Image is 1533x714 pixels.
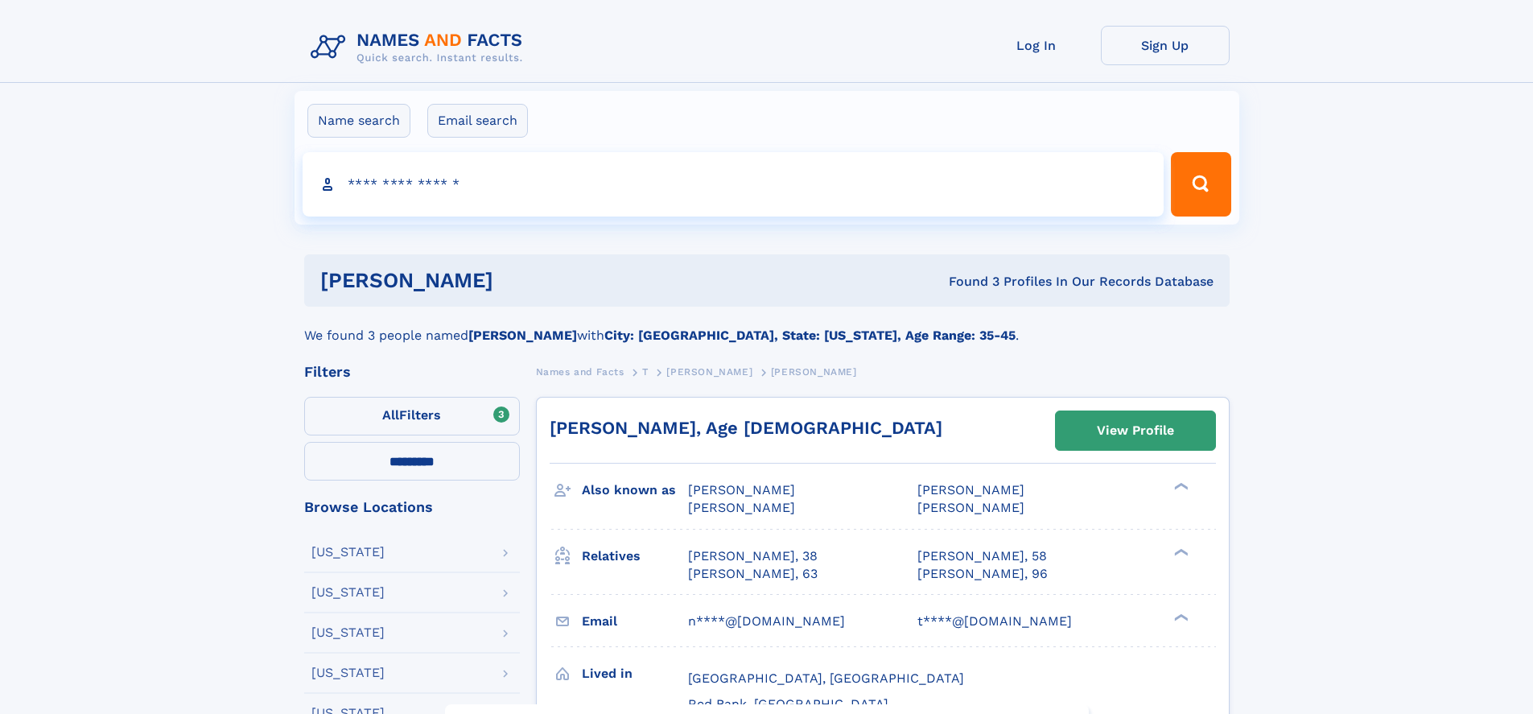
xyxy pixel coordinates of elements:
[688,565,818,583] a: [PERSON_NAME], 63
[311,667,385,679] div: [US_STATE]
[304,500,520,514] div: Browse Locations
[311,586,385,599] div: [US_STATE]
[604,328,1016,343] b: City: [GEOGRAPHIC_DATA], State: [US_STATE], Age Range: 35-45
[582,660,688,687] h3: Lived in
[582,477,688,504] h3: Also known as
[688,671,964,686] span: [GEOGRAPHIC_DATA], [GEOGRAPHIC_DATA]
[468,328,577,343] b: [PERSON_NAME]
[1171,152,1230,217] button: Search Button
[304,26,536,69] img: Logo Names and Facts
[688,482,795,497] span: [PERSON_NAME]
[550,418,942,438] a: [PERSON_NAME], Age [DEMOGRAPHIC_DATA]
[666,366,752,378] span: [PERSON_NAME]
[721,273,1214,291] div: Found 3 Profiles In Our Records Database
[382,407,399,423] span: All
[917,500,1024,515] span: [PERSON_NAME]
[1101,26,1230,65] a: Sign Up
[1056,411,1215,450] a: View Profile
[688,547,818,565] a: [PERSON_NAME], 38
[666,361,752,382] a: [PERSON_NAME]
[427,104,528,138] label: Email search
[582,608,688,635] h3: Email
[642,366,649,378] span: T
[304,365,520,379] div: Filters
[303,152,1164,217] input: search input
[972,26,1101,65] a: Log In
[917,482,1024,497] span: [PERSON_NAME]
[1170,612,1189,622] div: ❯
[311,626,385,639] div: [US_STATE]
[582,543,688,570] h3: Relatives
[688,500,795,515] span: [PERSON_NAME]
[1170,481,1189,492] div: ❯
[307,104,410,138] label: Name search
[304,397,520,435] label: Filters
[1097,412,1174,449] div: View Profile
[688,696,888,712] span: Red Bank, [GEOGRAPHIC_DATA]
[917,565,1048,583] a: [PERSON_NAME], 96
[320,270,721,291] h1: [PERSON_NAME]
[311,546,385,559] div: [US_STATE]
[1170,547,1189,557] div: ❯
[642,361,649,382] a: T
[771,366,857,378] span: [PERSON_NAME]
[536,361,624,382] a: Names and Facts
[304,307,1230,345] div: We found 3 people named with .
[917,547,1047,565] a: [PERSON_NAME], 58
